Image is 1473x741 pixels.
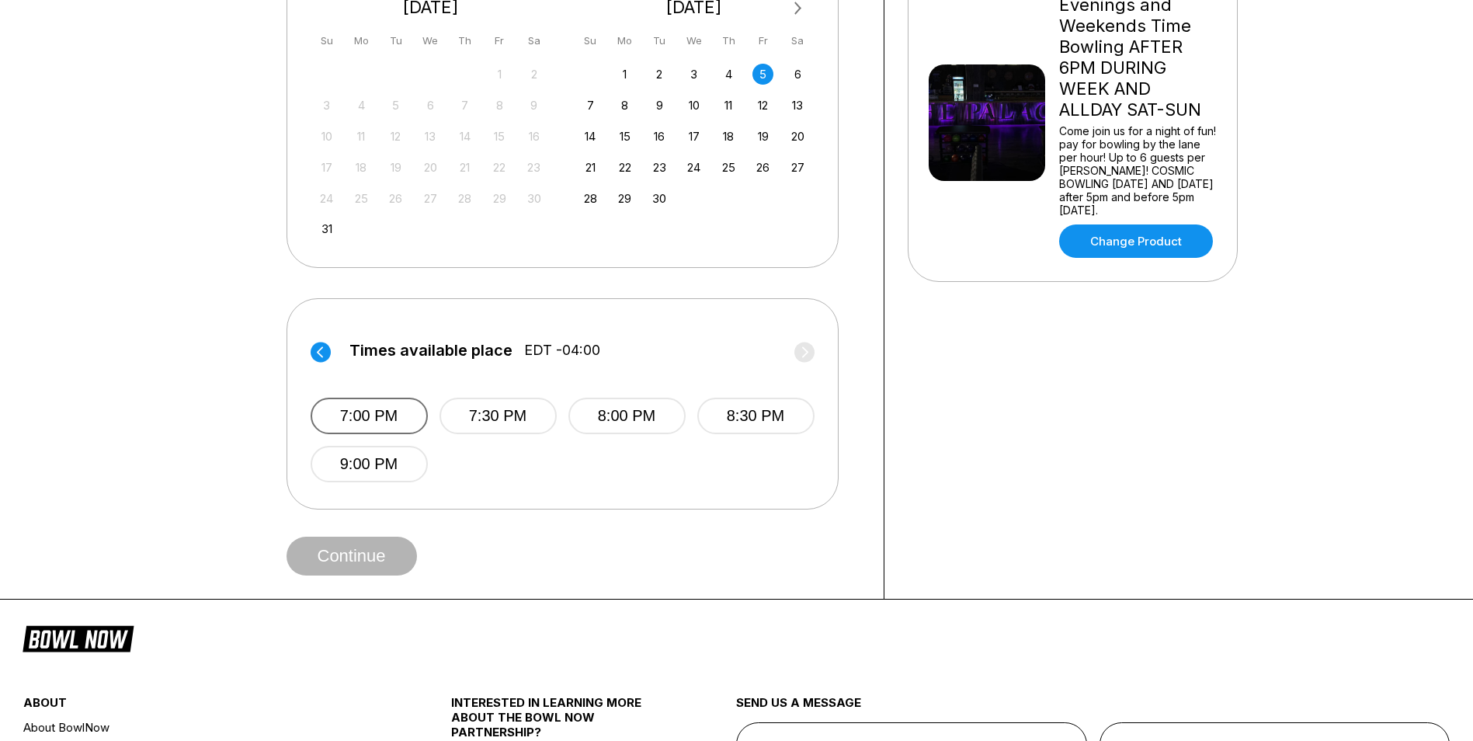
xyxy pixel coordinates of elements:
[614,30,635,51] div: Mo
[752,157,773,178] div: Choose Friday, September 26th, 2025
[683,157,704,178] div: Choose Wednesday, September 24th, 2025
[736,695,1450,722] div: send us a message
[568,398,686,434] button: 8:00 PM
[752,64,773,85] div: Choose Friday, September 5th, 2025
[614,157,635,178] div: Choose Monday, September 22nd, 2025
[489,30,510,51] div: Fr
[489,188,510,209] div: Not available Friday, August 29th, 2025
[420,95,441,116] div: Not available Wednesday, August 6th, 2025
[454,157,475,178] div: Not available Thursday, August 21st, 2025
[523,157,544,178] div: Not available Saturday, August 23rd, 2025
[420,126,441,147] div: Not available Wednesday, August 13th, 2025
[580,95,601,116] div: Choose Sunday, September 7th, 2025
[649,126,670,147] div: Choose Tuesday, September 16th, 2025
[523,30,544,51] div: Sa
[454,188,475,209] div: Not available Thursday, August 28th, 2025
[614,64,635,85] div: Choose Monday, September 1st, 2025
[578,62,811,209] div: month 2025-09
[311,398,428,434] button: 7:00 PM
[523,64,544,85] div: Not available Saturday, August 2nd, 2025
[420,30,441,51] div: We
[697,398,815,434] button: 8:30 PM
[314,62,547,240] div: month 2025-08
[580,157,601,178] div: Choose Sunday, September 21st, 2025
[420,157,441,178] div: Not available Wednesday, August 20th, 2025
[718,126,739,147] div: Choose Thursday, September 18th, 2025
[787,157,808,178] div: Choose Saturday, September 27th, 2025
[316,218,337,239] div: Choose Sunday, August 31st, 2025
[420,188,441,209] div: Not available Wednesday, August 27th, 2025
[718,95,739,116] div: Choose Thursday, September 11th, 2025
[316,157,337,178] div: Not available Sunday, August 17th, 2025
[580,30,601,51] div: Su
[489,157,510,178] div: Not available Friday, August 22nd, 2025
[351,30,372,51] div: Mo
[683,95,704,116] div: Choose Wednesday, September 10th, 2025
[580,126,601,147] div: Choose Sunday, September 14th, 2025
[787,95,808,116] div: Choose Saturday, September 13th, 2025
[752,95,773,116] div: Choose Friday, September 12th, 2025
[752,126,773,147] div: Choose Friday, September 19th, 2025
[523,95,544,116] div: Not available Saturday, August 9th, 2025
[614,95,635,116] div: Choose Monday, September 8th, 2025
[351,126,372,147] div: Not available Monday, August 11th, 2025
[649,188,670,209] div: Choose Tuesday, September 30th, 2025
[311,446,428,482] button: 9:00 PM
[523,126,544,147] div: Not available Saturday, August 16th, 2025
[385,126,406,147] div: Not available Tuesday, August 12th, 2025
[349,342,512,359] span: Times available place
[351,188,372,209] div: Not available Monday, August 25th, 2025
[580,188,601,209] div: Choose Sunday, September 28th, 2025
[523,188,544,209] div: Not available Saturday, August 30th, 2025
[524,342,600,359] span: EDT -04:00
[385,95,406,116] div: Not available Tuesday, August 5th, 2025
[718,157,739,178] div: Choose Thursday, September 25th, 2025
[316,95,337,116] div: Not available Sunday, August 3rd, 2025
[752,30,773,51] div: Fr
[385,188,406,209] div: Not available Tuesday, August 26th, 2025
[316,126,337,147] div: Not available Sunday, August 10th, 2025
[683,30,704,51] div: We
[649,30,670,51] div: Tu
[718,30,739,51] div: Th
[787,126,808,147] div: Choose Saturday, September 20th, 2025
[489,126,510,147] div: Not available Friday, August 15th, 2025
[385,157,406,178] div: Not available Tuesday, August 19th, 2025
[23,695,380,718] div: about
[439,398,557,434] button: 7:30 PM
[316,188,337,209] div: Not available Sunday, August 24th, 2025
[351,157,372,178] div: Not available Monday, August 18th, 2025
[649,95,670,116] div: Choose Tuesday, September 9th, 2025
[614,188,635,209] div: Choose Monday, September 29th, 2025
[718,64,739,85] div: Choose Thursday, September 4th, 2025
[1059,124,1217,217] div: Come join us for a night of fun! pay for bowling by the lane per hour! Up to 6 guests per [PERSON...
[649,157,670,178] div: Choose Tuesday, September 23rd, 2025
[351,95,372,116] div: Not available Monday, August 4th, 2025
[489,95,510,116] div: Not available Friday, August 8th, 2025
[683,64,704,85] div: Choose Wednesday, September 3rd, 2025
[316,30,337,51] div: Su
[454,30,475,51] div: Th
[454,126,475,147] div: Not available Thursday, August 14th, 2025
[1059,224,1213,258] a: Change Product
[787,30,808,51] div: Sa
[929,64,1045,181] img: Evenings and Weekends Time Bowling AFTER 6PM DURING WEEK AND ALLDAY SAT-SUN
[683,126,704,147] div: Choose Wednesday, September 17th, 2025
[787,64,808,85] div: Choose Saturday, September 6th, 2025
[23,718,380,737] a: About BowlNow
[649,64,670,85] div: Choose Tuesday, September 2nd, 2025
[489,64,510,85] div: Not available Friday, August 1st, 2025
[454,95,475,116] div: Not available Thursday, August 7th, 2025
[614,126,635,147] div: Choose Monday, September 15th, 2025
[385,30,406,51] div: Tu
